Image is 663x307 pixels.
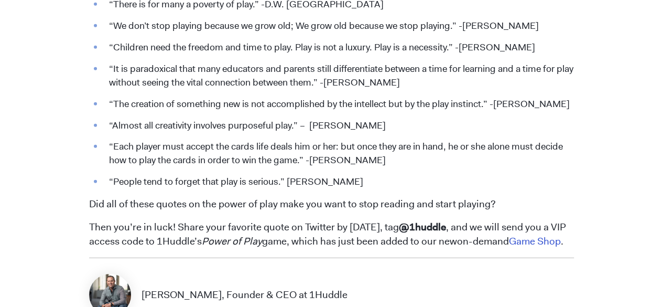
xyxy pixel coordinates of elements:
[509,235,561,248] a: Game Shop
[104,98,574,111] li: “The creation of something new is not accomplished by the intellect but by the play instinct.” -[...
[104,41,574,55] li: “Children need the freedom and time to play. Play is not a luxury. Play is a necessity.” -[PERSON...
[142,288,347,302] p: [PERSON_NAME], Founder & CEO at 1Huddle
[89,197,574,211] p: Did all of these quotes on the power of play make you want to stop reading and start playing?
[399,220,446,234] span: @1huddle
[104,19,574,33] li: “We don’t stop playing because we grow old; We grow old because we stop playing.” -[PERSON_NAME]
[104,140,574,167] li: “Each player must accept the cards life deals him or her: but once they are in hand, he or she al...
[202,235,262,248] em: Power of Play
[104,119,574,133] li: “Almost all creativity involves purposeful play.” – [PERSON_NAME]
[104,62,574,90] li: “It is paradoxical that many educators and parents still differentiate between a time for learnin...
[463,235,509,248] span: n-demand
[89,220,574,249] p: Then you’re in luck! Share your favorite quote on Twitter by [DATE], tag , and we will send you a...
[104,175,574,189] li: “People tend to forget that play is serious.” [PERSON_NAME]
[457,235,463,248] span: o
